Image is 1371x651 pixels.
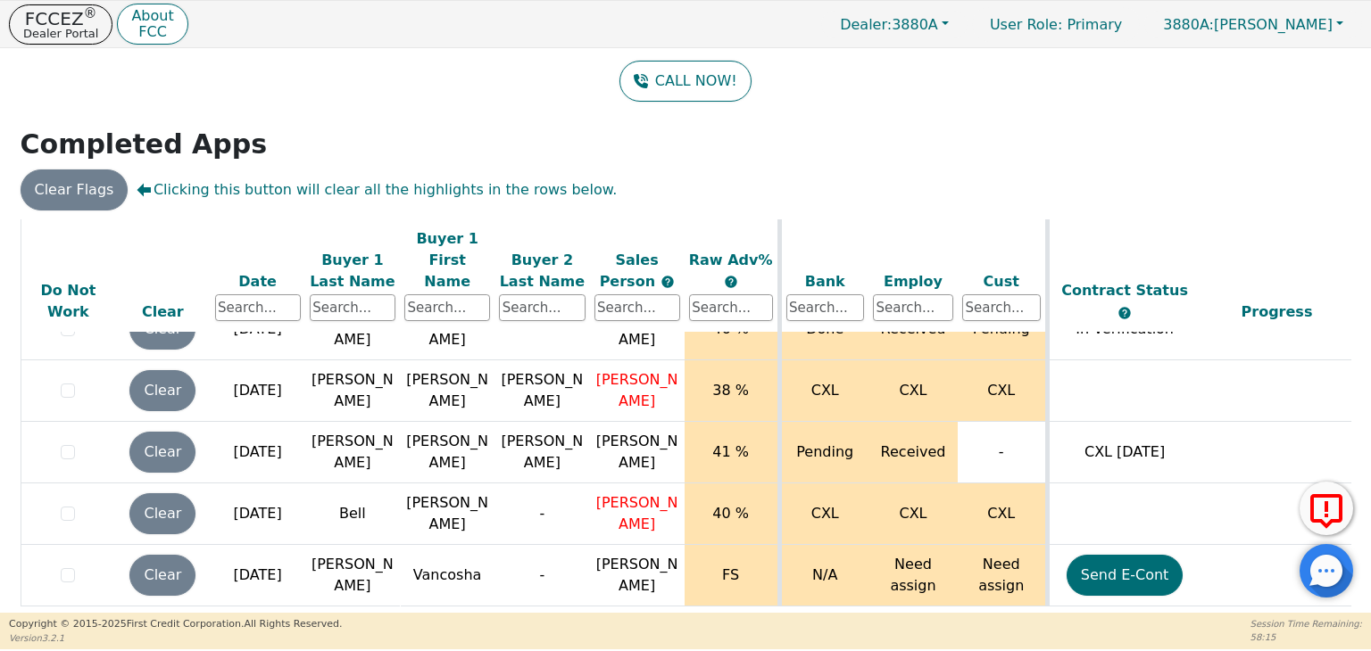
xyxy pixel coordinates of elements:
span: [PERSON_NAME] [596,433,678,471]
button: Dealer:3880A [821,11,968,38]
button: Clear [129,370,195,411]
button: FCCEZ®Dealer Portal [9,4,112,45]
td: [PERSON_NAME] [400,483,494,545]
td: CXL [779,360,868,422]
span: 3880A [840,16,938,33]
td: CXL [868,483,958,545]
input: Search... [310,294,395,321]
td: [PERSON_NAME] [305,422,400,483]
td: CXL [958,360,1047,422]
span: All Rights Reserved. [244,618,342,630]
td: Bell [305,483,400,545]
td: - [958,422,1047,483]
div: Buyer 1 Last Name [310,249,395,292]
span: [PERSON_NAME] [596,371,678,409]
p: FCC [131,25,173,39]
td: [PERSON_NAME] [494,422,589,483]
span: [PERSON_NAME] [596,556,678,594]
span: [PERSON_NAME] [1163,16,1333,33]
p: Copyright © 2015- 2025 First Credit Corporation. [9,617,342,632]
button: Clear [129,555,195,596]
button: 3880A:[PERSON_NAME] [1144,11,1362,38]
td: [PERSON_NAME] [494,360,589,422]
div: Date [215,270,301,292]
button: Clear Flags [21,169,129,210]
p: FCCEZ [23,10,98,28]
input: Search... [404,294,490,321]
span: 41 % [712,443,749,460]
td: Received [868,422,958,483]
td: [PERSON_NAME] [305,360,400,422]
p: Session Time Remaining: [1251,617,1362,630]
div: Progress [1205,301,1350,323]
button: Send E-Cont [1067,555,1184,596]
td: N/A [779,545,868,606]
span: 38 % [712,382,749,399]
td: - [494,545,589,606]
div: Clear [120,301,205,323]
div: Do Not Work [26,280,112,323]
div: Buyer 1 First Name [404,227,490,292]
p: Dealer Portal [23,28,98,39]
span: 3880A: [1163,16,1214,33]
span: Contract Status [1061,282,1188,299]
span: FS [722,566,739,583]
button: Clear [129,432,195,473]
p: About [131,9,173,23]
td: [DATE] [211,483,305,545]
td: [PERSON_NAME] [305,545,400,606]
td: - [494,483,589,545]
td: Pending [779,422,868,483]
td: Vancosha [400,545,494,606]
p: Primary [972,7,1140,42]
button: Clear [129,493,195,534]
button: Report Error to FCC [1300,482,1353,535]
td: Need assign [868,545,958,606]
td: [PERSON_NAME] [400,422,494,483]
div: Employ [873,270,953,292]
button: AboutFCC [117,4,187,45]
input: Search... [873,294,953,321]
span: Raw Adv% [689,251,773,268]
sup: ® [84,5,97,21]
input: Search... [786,294,865,321]
td: CXL [958,483,1047,545]
div: Buyer 2 Last Name [499,249,585,292]
strong: Completed Apps [21,128,268,160]
span: User Role : [990,16,1062,33]
div: Bank [786,270,865,292]
p: Version 3.2.1 [9,631,342,645]
input: Search... [215,294,301,321]
input: Search... [594,294,680,321]
span: [PERSON_NAME] [596,494,678,532]
td: [DATE] [211,545,305,606]
td: [DATE] [211,422,305,483]
button: CALL NOW! [619,61,751,102]
td: CXL [779,483,868,545]
input: Search... [499,294,585,321]
span: Sales Person [600,251,661,289]
span: 40 % [712,505,749,522]
td: CXL [DATE] [1047,422,1201,483]
span: Dealer: [840,16,892,33]
span: Clicking this button will clear all the highlights in the rows below. [137,179,617,201]
td: [DATE] [211,360,305,422]
td: Need assign [958,545,1047,606]
input: Search... [962,294,1041,321]
div: Cust [962,270,1041,292]
td: [PERSON_NAME] [400,360,494,422]
a: User Role: Primary [972,7,1140,42]
td: CXL [868,360,958,422]
input: Search... [689,294,773,321]
p: 58:15 [1251,630,1362,644]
